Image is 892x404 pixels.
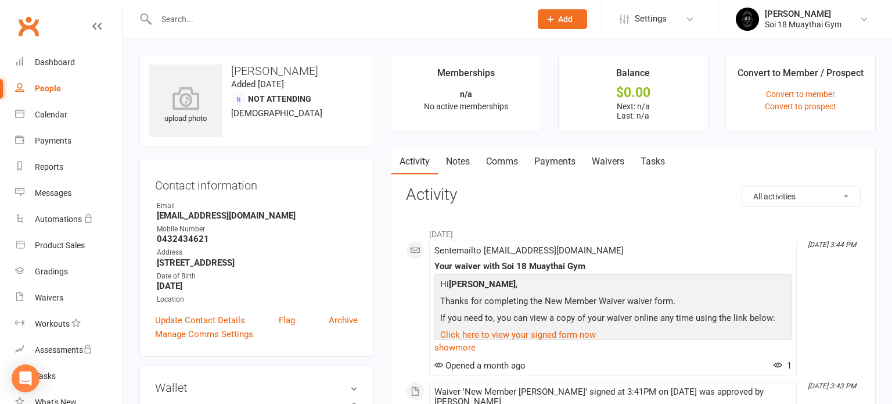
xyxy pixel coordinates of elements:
[15,49,123,76] a: Dashboard
[35,241,85,250] div: Product Sales
[765,102,836,111] a: Convert to prospect
[437,66,495,87] div: Memberships
[15,233,123,259] a: Product Sales
[35,188,71,198] div: Messages
[15,128,123,154] a: Payments
[736,8,759,31] img: thumb_image1716960047.png
[35,293,63,302] div: Waivers
[15,206,123,233] a: Automations
[808,382,856,390] i: [DATE] 3:43 PM
[635,6,667,32] span: Settings
[35,319,70,328] div: Workouts
[35,345,92,355] div: Assessments
[15,311,123,337] a: Workouts
[231,79,284,90] time: Added [DATE]
[157,201,358,212] div: Email
[35,136,71,145] div: Payments
[15,363,123,389] a: Tasks
[155,381,358,394] h3: Wallet
[738,66,864,87] div: Convert to Member / Prospect
[774,360,792,371] span: 1
[12,364,39,392] div: Open Intercom Messenger
[406,186,861,204] h3: Activity
[434,360,526,371] span: Opened a month ago
[157,258,358,268] strong: [STREET_ADDRESS]
[449,279,516,289] strong: [PERSON_NAME]
[406,222,861,241] li: [DATE]
[157,247,358,258] div: Address
[558,15,573,24] span: Add
[569,87,697,99] div: $0.00
[538,9,587,29] button: Add
[478,148,526,175] a: Comms
[15,76,123,102] a: People
[35,162,63,171] div: Reports
[329,313,358,327] a: Archive
[231,108,322,119] span: [DEMOGRAPHIC_DATA]
[157,210,358,221] strong: [EMAIL_ADDRESS][DOMAIN_NAME]
[15,337,123,363] a: Assessments
[149,65,364,77] h3: [PERSON_NAME]
[157,271,358,282] div: Date of Birth
[35,267,68,276] div: Gradings
[632,148,673,175] a: Tasks
[434,339,792,356] a: show more
[248,94,311,103] span: Not Attending
[765,19,841,30] div: Soi 18 Muaythai Gym
[584,148,632,175] a: Waivers
[15,285,123,311] a: Waivers
[35,58,75,67] div: Dashboard
[424,102,508,111] span: No active memberships
[440,330,596,340] a: Click here to view your signed form now
[460,90,472,99] strong: n/a
[434,262,792,271] div: Your waiver with Soi 18 Muaythai Gym
[391,148,438,175] a: Activity
[15,102,123,128] a: Calendar
[149,87,222,125] div: upload photo
[155,174,358,192] h3: Contact information
[157,224,358,235] div: Mobile Number
[35,214,82,224] div: Automations
[616,66,650,87] div: Balance
[434,245,624,256] span: Sent email to [EMAIL_ADDRESS][DOMAIN_NAME]
[35,371,56,381] div: Tasks
[437,294,789,311] p: Thanks for completing the New Member Waiver waiver form.
[157,234,358,244] strong: 0432434621
[15,180,123,206] a: Messages
[157,281,358,291] strong: [DATE]
[569,102,697,120] p: Next: n/a Last: n/a
[766,90,835,99] a: Convert to member
[438,148,478,175] a: Notes
[526,148,584,175] a: Payments
[35,84,61,93] div: People
[157,294,358,305] div: Location
[14,12,43,41] a: Clubworx
[155,327,253,341] a: Manage Comms Settings
[15,154,123,180] a: Reports
[808,241,856,249] i: [DATE] 3:44 PM
[437,277,789,294] p: Hi ,
[155,313,245,327] a: Update Contact Details
[15,259,123,285] a: Gradings
[765,9,841,19] div: [PERSON_NAME]
[35,110,67,119] div: Calendar
[437,311,789,328] p: If you need to, you can view a copy of your waiver online any time using the link below:
[279,313,295,327] a: Flag
[153,11,523,27] input: Search...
